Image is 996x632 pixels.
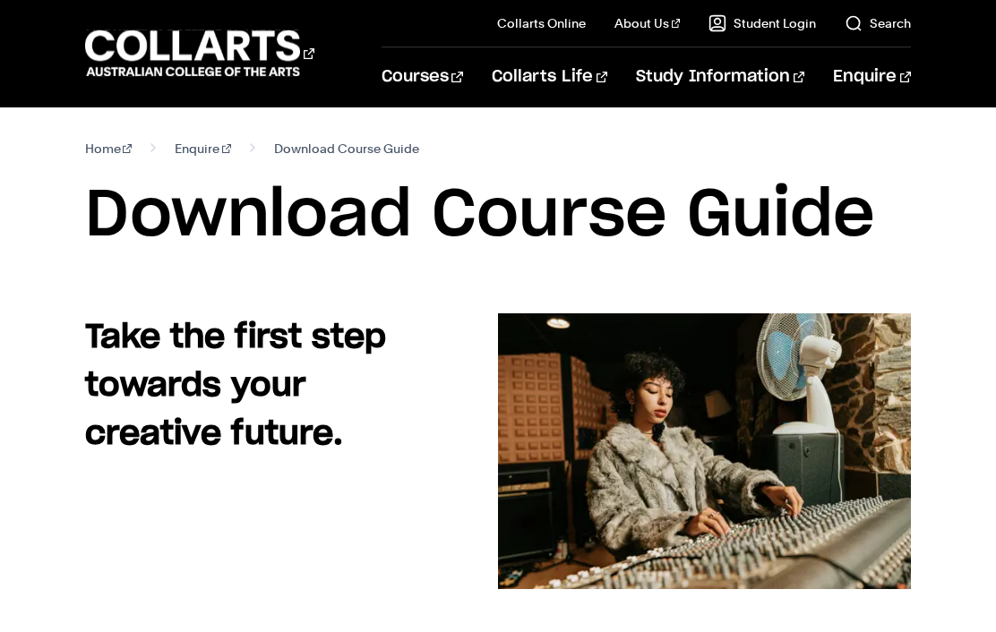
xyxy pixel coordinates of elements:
a: Collarts Online [497,14,586,32]
a: About Us [614,14,681,32]
a: Home [85,136,133,161]
a: Collarts Life [492,47,607,107]
h1: Download Course Guide [85,175,912,256]
strong: Take the first step towards your creative future. [85,321,386,450]
a: Enquire [833,47,911,107]
span: Download Course Guide [274,136,419,161]
a: Student Login [708,14,816,32]
a: Enquire [175,136,231,161]
a: Courses [382,47,463,107]
a: Search [845,14,911,32]
a: Study Information [636,47,804,107]
div: Go to homepage [85,28,314,79]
